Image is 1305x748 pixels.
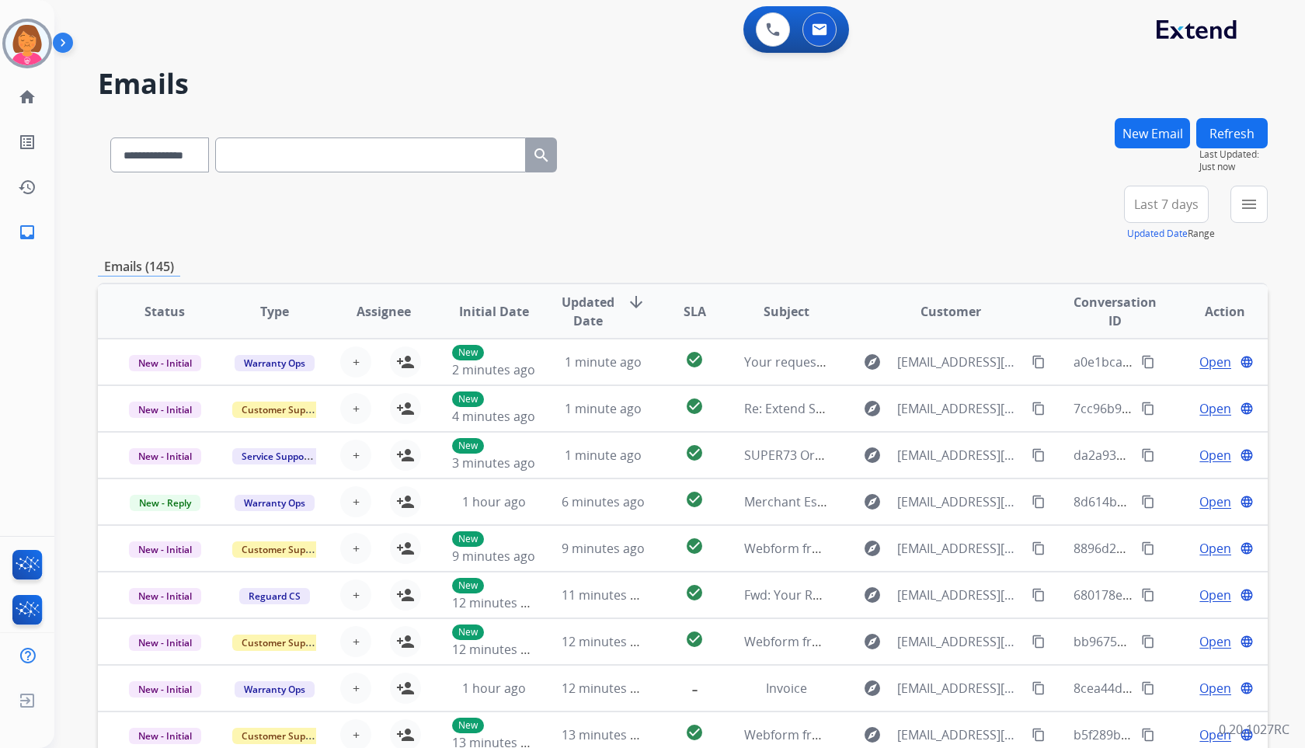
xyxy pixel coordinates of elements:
[744,586,1026,604] span: Fwd: Your Reguard protection plan is now active
[1240,588,1254,602] mat-icon: language
[129,402,201,418] span: New - Initial
[1240,635,1254,649] mat-icon: language
[340,533,371,564] button: +
[1199,679,1231,698] span: Open
[98,68,1268,99] h2: Emails
[353,492,360,511] span: +
[1240,402,1254,416] mat-icon: language
[452,548,535,565] span: 9 minutes ago
[1199,161,1268,173] span: Just now
[396,632,415,651] mat-icon: person_add
[353,586,360,604] span: +
[565,447,642,464] span: 1 minute ago
[897,446,1022,464] span: [EMAIL_ADDRESS][DOMAIN_NAME]
[1240,195,1258,214] mat-icon: menu
[863,492,882,511] mat-icon: explore
[1240,355,1254,369] mat-icon: language
[452,391,484,407] p: New
[1032,635,1046,649] mat-icon: content_copy
[766,680,807,697] span: Invoice
[353,725,360,744] span: +
[1141,541,1155,555] mat-icon: content_copy
[232,635,333,651] span: Customer Support
[1199,492,1231,511] span: Open
[235,355,315,371] span: Warranty Ops
[1141,635,1155,649] mat-icon: content_copy
[897,399,1022,418] span: [EMAIL_ADDRESS][DOMAIN_NAME]
[562,633,652,650] span: 12 minutes ago
[1141,681,1155,695] mat-icon: content_copy
[1032,681,1046,695] mat-icon: content_copy
[235,681,315,698] span: Warranty Ops
[1240,495,1254,509] mat-icon: language
[340,626,371,657] button: +
[1240,681,1254,695] mat-icon: language
[562,293,614,330] span: Updated Date
[340,579,371,611] button: +
[863,539,882,558] mat-icon: explore
[452,594,542,611] span: 12 minutes ago
[1199,586,1231,604] span: Open
[18,223,37,242] mat-icon: inbox
[897,492,1022,511] span: [EMAIL_ADDRESS][DOMAIN_NAME]
[396,446,415,464] mat-icon: person_add
[396,725,415,744] mat-icon: person_add
[1032,588,1046,602] mat-icon: content_copy
[685,444,704,462] mat-icon: check_circle
[562,680,652,697] span: 12 minutes ago
[353,632,360,651] span: +
[1032,495,1046,509] mat-icon: content_copy
[562,540,645,557] span: 9 minutes ago
[897,725,1022,744] span: [EMAIL_ADDRESS][DOMAIN_NAME]
[239,588,310,604] span: Reguard CS
[863,586,882,604] mat-icon: explore
[232,728,333,744] span: Customer Support
[1158,284,1268,339] th: Action
[462,493,526,510] span: 1 hour ago
[353,539,360,558] span: +
[452,454,535,471] span: 3 minutes ago
[863,679,882,698] mat-icon: explore
[1032,448,1046,462] mat-icon: content_copy
[1141,588,1155,602] mat-icon: content_copy
[144,302,185,321] span: Status
[1141,448,1155,462] mat-icon: content_copy
[920,302,981,321] span: Customer
[232,541,333,558] span: Customer Support
[396,399,415,418] mat-icon: person_add
[1141,495,1155,509] mat-icon: content_copy
[452,531,484,547] p: New
[1141,728,1155,742] mat-icon: content_copy
[452,345,484,360] p: New
[744,540,1096,557] span: Webform from [EMAIL_ADDRESS][DOMAIN_NAME] on [DATE]
[98,257,180,277] p: Emails (145)
[396,679,415,698] mat-icon: person_add
[1115,118,1190,148] button: New Email
[1219,720,1289,739] p: 0.20.1027RC
[744,726,1096,743] span: Webform from [EMAIL_ADDRESS][DOMAIN_NAME] on [DATE]
[353,446,360,464] span: +
[130,495,200,511] span: New - Reply
[396,492,415,511] mat-icon: person_add
[1124,186,1209,223] button: Last 7 days
[129,541,201,558] span: New - Initial
[897,539,1022,558] span: [EMAIL_ADDRESS][DOMAIN_NAME]
[235,495,315,511] span: Warranty Ops
[764,302,809,321] span: Subject
[685,397,704,416] mat-icon: check_circle
[897,632,1022,651] span: [EMAIL_ADDRESS][DOMAIN_NAME]
[1240,448,1254,462] mat-icon: language
[1127,227,1215,240] span: Range
[18,178,37,197] mat-icon: history
[5,22,49,65] img: avatar
[396,353,415,371] mat-icon: person_add
[452,361,535,378] span: 2 minutes ago
[129,588,201,604] span: New - Initial
[340,486,371,517] button: +
[744,447,962,464] span: SUPER73 Order LI-212323 Confirmed!
[1199,632,1231,651] span: Open
[260,302,289,321] span: Type
[18,133,37,151] mat-icon: list_alt
[1199,539,1231,558] span: Open
[897,679,1022,698] span: [EMAIL_ADDRESS][DOMAIN_NAME]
